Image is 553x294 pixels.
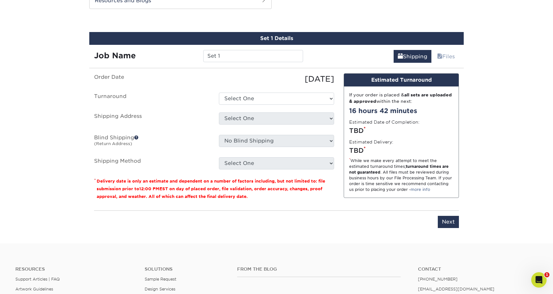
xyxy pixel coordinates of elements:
label: Shipping Address [89,112,214,127]
label: Blind Shipping [89,135,214,150]
a: [PHONE_NUMBER] [418,277,458,282]
label: Shipping Method [89,157,214,169]
strong: turnaround times are not guaranteed [349,164,449,175]
small: Delivery date is only an estimate and dependent on a number of factors including, but not limited... [97,179,325,199]
span: 12:00 PM [139,186,159,191]
a: Files [433,50,459,63]
label: Estimated Date of Completion: [349,119,420,125]
small: (Return Address) [94,141,132,146]
span: 1 [544,272,549,277]
iframe: Intercom live chat [531,272,547,288]
a: [EMAIL_ADDRESS][DOMAIN_NAME] [418,287,494,291]
label: Turnaround [89,93,214,105]
div: If your order is placed & within the next: [349,92,453,105]
div: Estimated Turnaround [344,74,459,86]
a: Sample Request [145,277,176,282]
span: shipping [398,53,403,60]
input: Enter a job name [203,50,303,62]
a: Design Services [145,287,175,291]
label: Order Date [89,73,214,85]
a: more info [411,187,430,192]
h4: From the Blog [237,266,401,272]
div: While we make every attempt to meet the estimated turnaround times; . All files must be reviewed ... [349,158,453,192]
div: [DATE] [214,73,339,85]
strong: Job Name [94,51,136,60]
h4: Solutions [145,266,228,272]
div: 16 hours 42 minutes [349,106,453,116]
h4: Resources [15,266,135,272]
div: TBD [349,146,453,155]
div: TBD [349,126,453,135]
div: Set 1 Details [89,32,464,45]
label: Estimated Delivery: [349,139,393,145]
a: Shipping [394,50,431,63]
span: files [437,53,442,60]
a: Contact [418,266,538,272]
input: Next [438,216,459,228]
